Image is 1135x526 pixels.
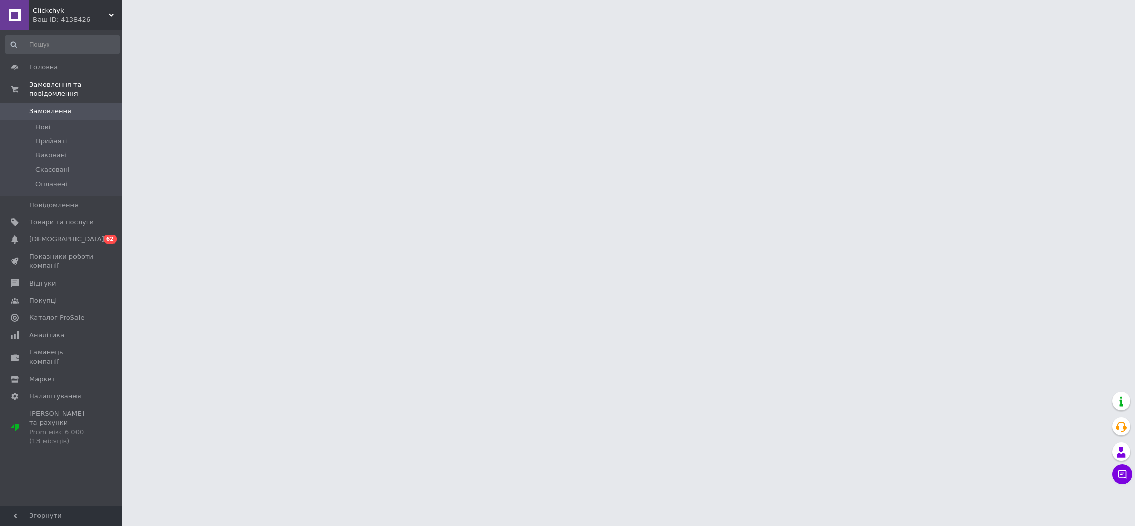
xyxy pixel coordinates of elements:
span: Нові [35,123,50,132]
span: Оплачені [35,180,67,189]
span: Прийняті [35,137,67,146]
span: Покупці [29,296,57,305]
span: Маркет [29,375,55,384]
span: Головна [29,63,58,72]
span: Clickchyk [33,6,109,15]
button: Чат з покупцем [1112,464,1132,484]
span: Налаштування [29,392,81,401]
span: Скасовані [35,165,70,174]
input: Пошук [5,35,120,54]
span: Відгуки [29,279,56,288]
span: Каталог ProSale [29,313,84,322]
span: Замовлення та повідомлення [29,80,122,98]
span: Замовлення [29,107,71,116]
span: Гаманець компанії [29,348,94,366]
span: Виконані [35,151,67,160]
span: [DEMOGRAPHIC_DATA] [29,235,104,244]
span: Аналітика [29,331,64,340]
span: 62 [104,235,117,244]
div: Ваш ID: 4138426 [33,15,122,24]
span: [PERSON_NAME] та рахунки [29,409,94,446]
span: Товари та послуги [29,218,94,227]
span: Повідомлення [29,200,79,210]
span: Показники роботи компанії [29,252,94,270]
div: Prom мікс 6 000 (13 місяців) [29,428,94,446]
